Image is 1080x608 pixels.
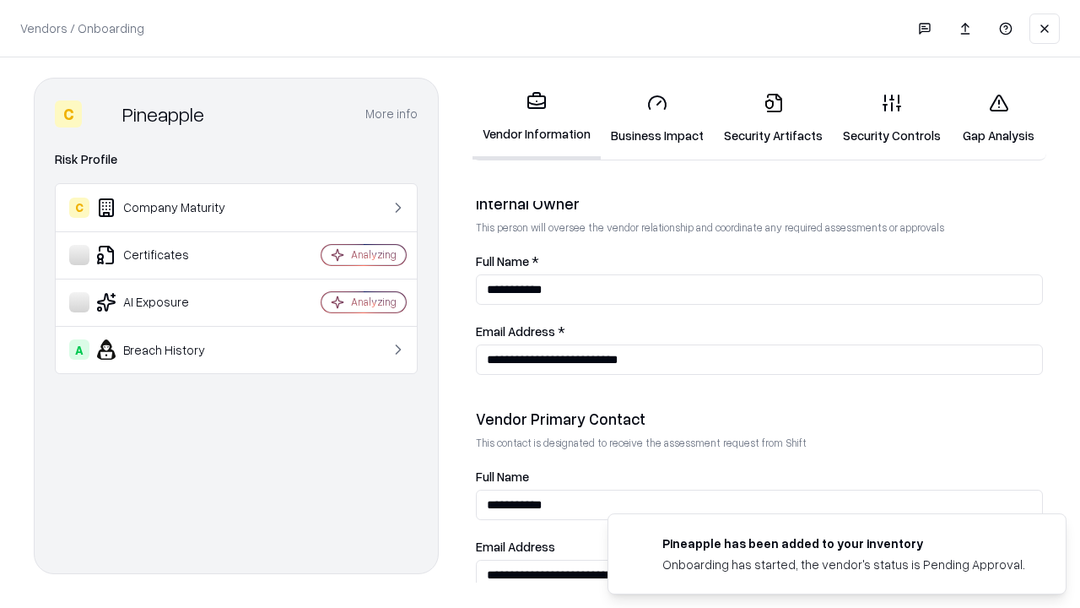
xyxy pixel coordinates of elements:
p: Vendors / Onboarding [20,19,144,37]
a: Security Artifacts [714,79,833,158]
div: AI Exposure [69,292,271,312]
img: pineappleenergy.com [629,535,649,555]
div: Breach History [69,339,271,360]
a: Security Controls [833,79,951,158]
div: Pineapple has been added to your inventory [662,535,1025,552]
label: Full Name [476,470,1043,483]
div: Onboarding has started, the vendor's status is Pending Approval. [662,556,1025,573]
div: Vendor Primary Contact [476,409,1043,429]
img: Pineapple [89,100,116,128]
a: Business Impact [601,79,714,158]
label: Email Address [476,540,1043,553]
div: Pineapple [122,100,204,128]
div: Internal Owner [476,193,1043,214]
div: C [55,100,82,128]
div: Analyzing [351,247,397,262]
a: Gap Analysis [951,79,1046,158]
label: Email Address * [476,325,1043,338]
div: Certificates [69,245,271,265]
div: Company Maturity [69,198,271,218]
div: C [69,198,89,218]
div: Risk Profile [55,149,418,170]
p: This person will oversee the vendor relationship and coordinate any required assessments or appro... [476,220,1043,235]
a: Vendor Information [472,78,601,160]
label: Full Name * [476,255,1043,268]
div: A [69,339,89,360]
button: More info [365,99,418,129]
p: This contact is designated to receive the assessment request from Shift [476,436,1043,450]
div: Analyzing [351,295,397,309]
